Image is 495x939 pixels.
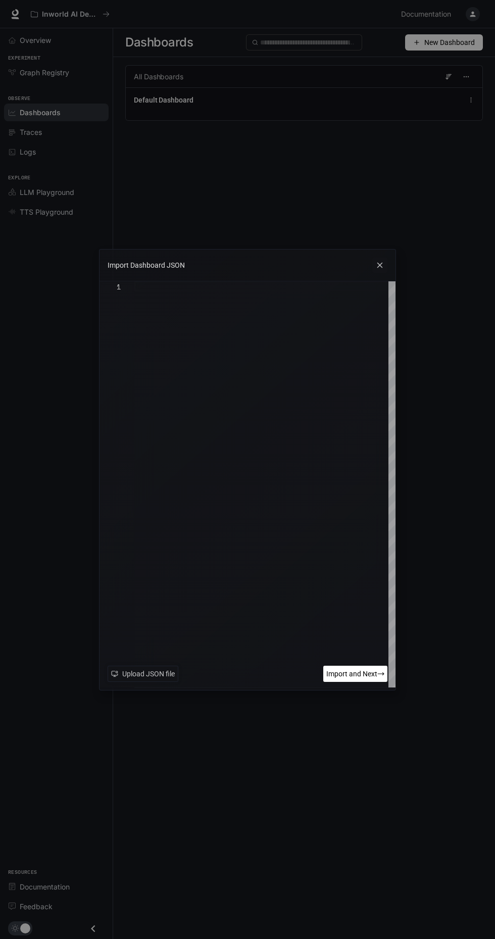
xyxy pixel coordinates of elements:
a: Dashboards [4,104,109,121]
span: New Dashboard [424,37,475,48]
span: All Dashboards [134,72,183,82]
a: Documentation [4,878,109,896]
span: Traces [20,127,42,137]
button: Close drawer [82,918,105,939]
span: Import Dashboard JSON [108,260,185,271]
button: All workspaces [26,4,114,24]
span: Dashboards [125,32,193,53]
span: Overview [20,35,51,45]
p: Inworld AI Demos [42,10,98,19]
span: Import and Next [326,668,377,679]
a: Logs [4,143,109,161]
button: Import and Next [323,665,387,681]
a: Default Dashboard [134,95,193,105]
span: Dark mode toggle [20,922,30,933]
span: Graph Registry [20,67,69,78]
a: Overview [4,31,109,49]
span: Feedback [20,901,53,912]
span: Documentation [20,881,70,892]
a: Feedback [4,898,109,915]
span: Documentation [401,8,451,21]
a: Documentation [397,4,459,24]
span: LLM Playground [20,187,74,197]
span: TTS Playground [20,207,73,217]
button: New Dashboard [405,34,483,51]
a: TTS Playground [4,203,109,221]
div: 1 [100,282,121,291]
a: Traces [4,123,109,141]
span: Dashboards [20,107,61,118]
span: Logs [20,146,36,157]
span: Upload JSON file [122,668,175,679]
button: Upload JSON file [108,665,178,681]
a: Graph Registry [4,64,109,81]
a: LLM Playground [4,183,109,201]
